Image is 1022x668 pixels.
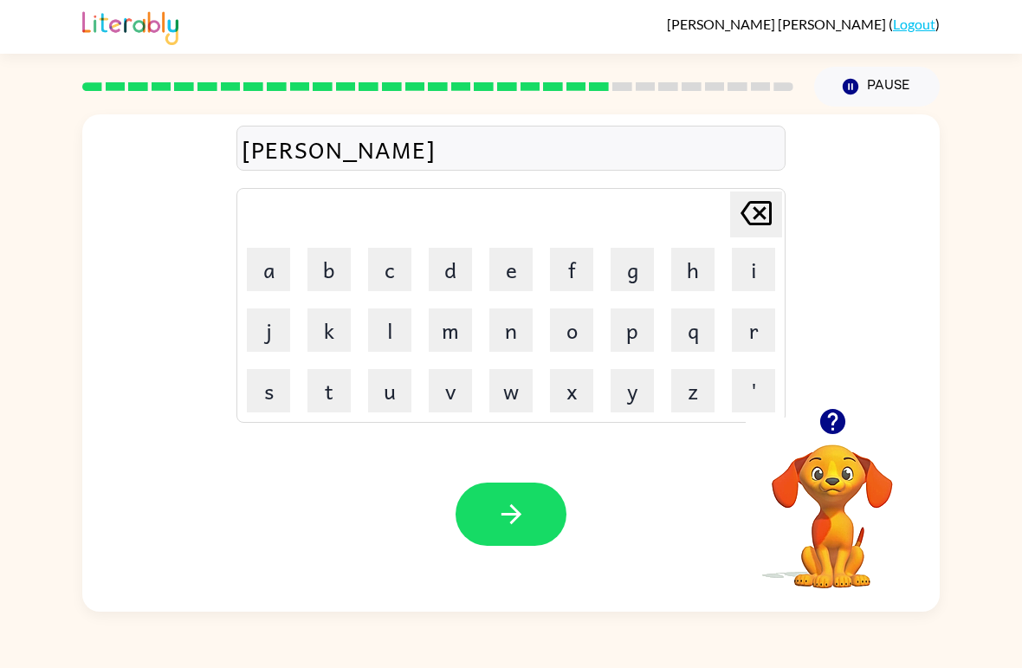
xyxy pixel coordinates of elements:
[247,369,290,412] button: s
[489,369,533,412] button: w
[671,369,715,412] button: z
[732,248,775,291] button: i
[368,248,411,291] button: c
[368,369,411,412] button: u
[368,308,411,352] button: l
[611,248,654,291] button: g
[671,248,715,291] button: h
[746,418,919,591] video: Your browser must support playing .mp4 files to use Literably. Please try using another browser.
[550,369,593,412] button: x
[307,308,351,352] button: k
[242,131,780,167] div: [PERSON_NAME]
[732,308,775,352] button: r
[611,308,654,352] button: p
[489,308,533,352] button: n
[667,16,940,32] div: ( )
[489,248,533,291] button: e
[550,248,593,291] button: f
[82,7,178,45] img: Literably
[429,248,472,291] button: d
[814,67,940,107] button: Pause
[550,308,593,352] button: o
[611,369,654,412] button: y
[667,16,889,32] span: [PERSON_NAME] [PERSON_NAME]
[429,308,472,352] button: m
[732,369,775,412] button: '
[307,248,351,291] button: b
[247,248,290,291] button: a
[247,308,290,352] button: j
[893,16,935,32] a: Logout
[671,308,715,352] button: q
[429,369,472,412] button: v
[307,369,351,412] button: t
